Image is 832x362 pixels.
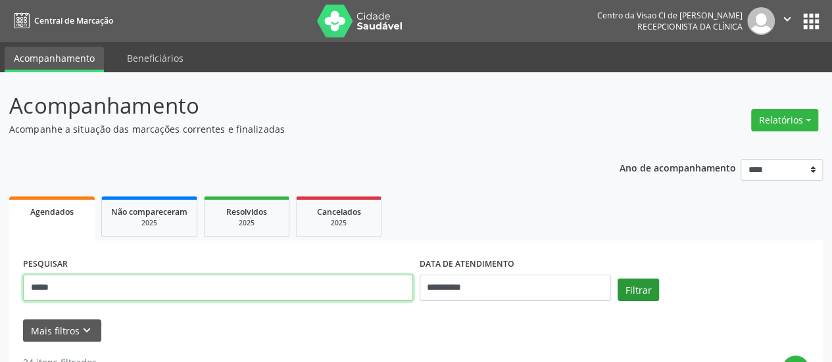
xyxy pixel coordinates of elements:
button: Mais filtroskeyboard_arrow_down [23,319,101,342]
div: 2025 [111,218,187,228]
button: Filtrar [618,279,659,301]
p: Acompanhe a situação das marcações correntes e finalizadas [9,122,579,136]
label: DATA DE ATENDIMENTO [420,254,514,275]
i: keyboard_arrow_down [80,323,94,338]
a: Central de Marcação [9,10,113,32]
button: apps [800,10,823,33]
span: Central de Marcação [34,15,113,26]
a: Beneficiários [118,47,193,70]
label: PESQUISAR [23,254,68,275]
span: Resolvidos [226,206,267,217]
span: Agendados [30,206,74,217]
a: Acompanhamento [5,47,104,72]
button:  [775,7,800,35]
i:  [780,12,795,26]
p: Acompanhamento [9,89,579,122]
div: 2025 [214,218,280,228]
p: Ano de acompanhamento [620,159,736,175]
div: Centro da Visao Cl de [PERSON_NAME] [597,10,743,21]
button: Relatórios [751,109,818,131]
div: 2025 [306,218,372,228]
span: Não compareceram [111,206,187,217]
span: Cancelados [317,206,361,217]
span: Recepcionista da clínica [637,21,743,32]
img: img [747,7,775,35]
